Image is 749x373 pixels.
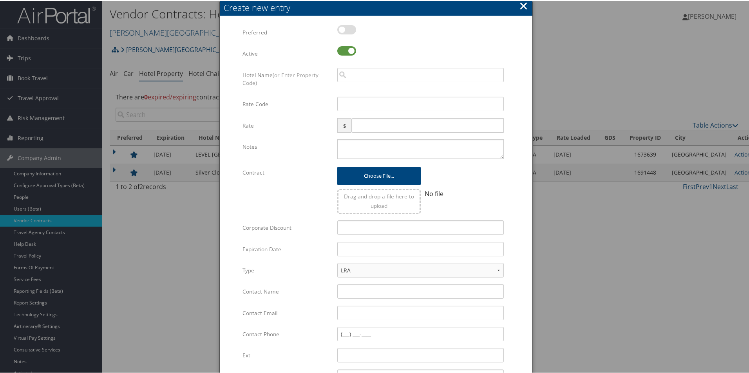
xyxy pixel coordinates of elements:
[242,220,331,234] label: Corporate Discount
[337,326,504,341] input: (___) ___-____
[242,241,331,256] label: Expiration Date
[425,189,443,197] span: No file
[242,96,331,111] label: Rate Code
[242,347,331,362] label: Ext
[242,283,331,298] label: Contact Name
[242,305,331,320] label: Contact Email
[242,326,331,341] label: Contact Phone
[242,139,331,153] label: Notes
[224,1,532,13] div: Create new entry
[344,192,414,209] span: Drag and drop a file here to upload
[242,45,331,60] label: Active
[242,24,331,39] label: Preferred
[242,67,331,90] label: Hotel Name
[242,262,331,277] label: Type
[242,117,331,132] label: Rate
[242,164,331,179] label: Contract
[337,117,351,132] span: $
[242,70,318,86] span: (or Enter Property Code)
